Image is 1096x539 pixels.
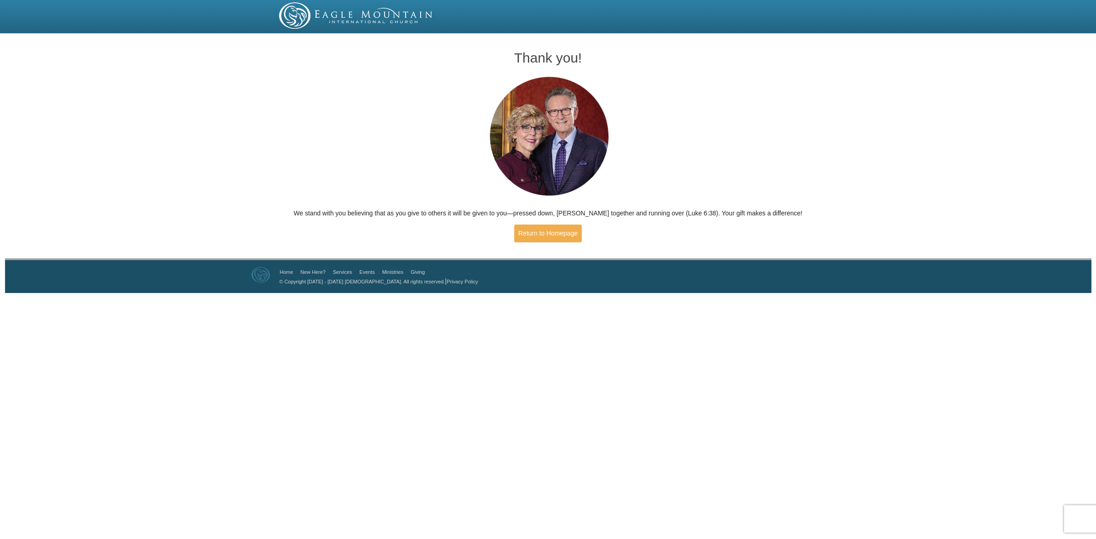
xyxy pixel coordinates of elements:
[333,269,352,275] a: Services
[276,277,478,286] p: |
[300,269,326,275] a: New Here?
[252,267,270,283] img: Eagle Mountain International Church
[279,2,433,29] img: EMIC
[279,279,445,284] a: © Copyright [DATE] - [DATE] [DEMOGRAPHIC_DATA]. All rights reserved.
[514,225,582,242] a: Return to Homepage
[481,74,616,199] img: Pastors George and Terri Pearsons
[279,209,817,218] p: We stand with you believing that as you give to others it will be given to you—pressed down, [PER...
[279,50,817,65] h1: Thank you!
[280,269,293,275] a: Home
[447,279,478,284] a: Privacy Policy
[411,269,425,275] a: Giving
[382,269,403,275] a: Ministries
[359,269,375,275] a: Events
